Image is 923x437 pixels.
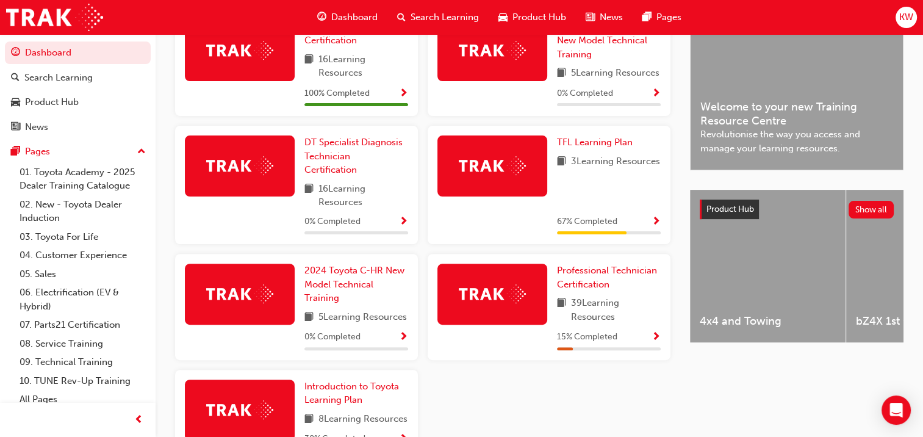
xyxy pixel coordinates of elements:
span: Dashboard [331,10,378,24]
span: book-icon [557,296,566,323]
span: Introduction to Toyota Learning Plan [304,381,399,406]
img: Trak [459,156,526,175]
span: news-icon [11,122,20,133]
img: Trak [206,41,273,60]
span: Pages [656,10,681,24]
a: 10. TUNE Rev-Up Training [15,372,151,391]
button: Show Progress [399,330,408,345]
a: 08. Service Training [15,334,151,353]
img: Trak [459,41,526,60]
span: book-icon [304,310,314,325]
span: 67 % Completed [557,215,617,229]
button: Pages [5,140,151,163]
button: Show Progress [652,214,661,229]
span: book-icon [557,66,566,81]
a: TFL Learning Plan [557,135,637,150]
span: 8 Learning Resources [318,412,408,427]
span: guage-icon [11,48,20,59]
span: prev-icon [134,413,143,428]
span: book-icon [557,154,566,170]
img: Trak [206,156,273,175]
span: Professional Technician Certification [557,265,657,290]
div: Open Intercom Messenger [882,395,911,425]
span: up-icon [137,144,146,160]
button: Show Progress [652,330,661,345]
a: pages-iconPages [633,5,691,30]
span: 39 Learning Resources [571,296,661,323]
span: Welcome to your new Training Resource Centre [700,100,893,128]
span: Show Progress [652,88,661,99]
span: 0 % Completed [557,87,613,101]
span: book-icon [304,182,314,209]
span: 0 % Completed [304,330,361,344]
button: Show Progress [652,86,661,101]
a: Product HubShow all [700,200,894,219]
span: Show Progress [652,217,661,228]
a: 05. Sales [15,265,151,284]
button: Show Progress [399,214,408,229]
a: 09. Technical Training [15,353,151,372]
span: TFL Learning Plan [557,137,633,148]
span: Revolutionise the way you access and manage your learning resources. [700,128,893,155]
img: Trak [206,284,273,303]
button: Show Progress [399,86,408,101]
span: Show Progress [399,332,408,343]
a: 01. Toyota Academy - 2025 Dealer Training Catalogue [15,163,151,195]
span: Product Hub [512,10,566,24]
span: 0 % Completed [304,215,361,229]
a: News [5,116,151,139]
span: 5 Learning Resources [318,310,407,325]
a: 4x4 and Towing [690,190,846,342]
span: 2024 [PERSON_NAME] New Model Technical Training [557,21,655,60]
span: guage-icon [317,10,326,25]
span: 3 Learning Resources [571,154,660,170]
span: Show Progress [652,332,661,343]
span: search-icon [11,73,20,84]
span: pages-icon [11,146,20,157]
a: search-iconSearch Learning [387,5,489,30]
span: car-icon [498,10,508,25]
span: Show Progress [399,217,408,228]
a: Dashboard [5,42,151,64]
a: car-iconProduct Hub [489,5,576,30]
span: 5 Learning Resources [571,66,659,81]
a: Professional Technician Certification [557,264,661,291]
span: car-icon [11,97,20,108]
button: DashboardSearch LearningProduct HubNews [5,39,151,140]
span: KW [899,10,913,24]
span: pages-icon [642,10,652,25]
a: 07. Parts21 Certification [15,316,151,334]
img: Trak [206,400,273,419]
span: news-icon [586,10,595,25]
button: KW [896,7,917,28]
span: 100 % Completed [304,87,370,101]
span: News [600,10,623,24]
div: Product Hub [25,95,79,109]
span: 16 Learning Resources [318,182,408,209]
a: 03. Toyota For Life [15,228,151,247]
a: news-iconNews [576,5,633,30]
span: book-icon [304,412,314,427]
span: 2024 Toyota C-HR New Model Technical Training [304,265,404,303]
a: Product Hub [5,91,151,114]
a: 02. New - Toyota Dealer Induction [15,195,151,228]
a: 04. Customer Experience [15,246,151,265]
span: Show Progress [399,88,408,99]
span: 4x4 and Towing [700,314,836,328]
span: search-icon [397,10,406,25]
a: All Pages [15,390,151,409]
span: 15 % Completed [557,330,617,344]
span: book-icon [304,52,314,80]
span: Product Hub [706,204,754,214]
a: guage-iconDashboard [307,5,387,30]
span: 16 Learning Resources [318,52,408,80]
img: Trak [459,284,526,303]
img: Trak [6,4,103,31]
button: Show all [849,201,894,218]
a: 06. Electrification (EV & Hybrid) [15,283,151,316]
div: News [25,120,48,134]
a: 2024 Toyota C-HR New Model Technical Training [304,264,408,305]
a: 2024 [PERSON_NAME] New Model Technical Training [557,20,661,62]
